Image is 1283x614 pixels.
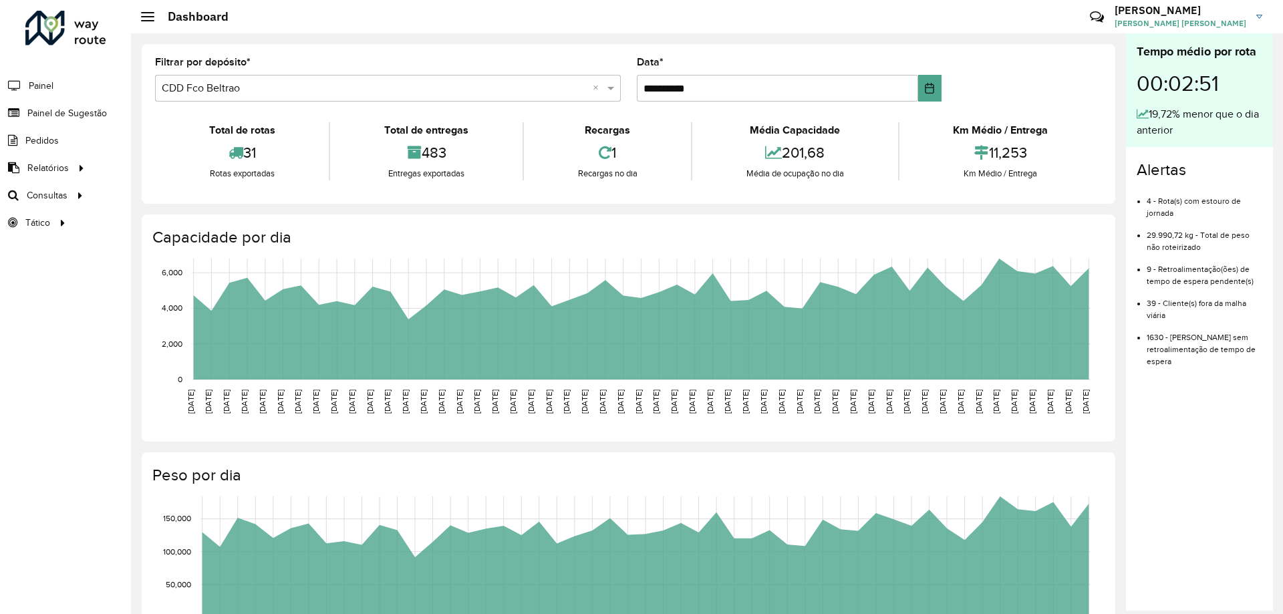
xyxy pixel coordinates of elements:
text: [DATE] [706,390,714,414]
div: Tempo médio por rota [1137,43,1262,61]
h4: Capacidade por dia [152,228,1102,247]
div: 483 [333,138,519,167]
text: [DATE] [831,390,839,414]
text: [DATE] [902,390,911,414]
text: [DATE] [723,390,732,414]
text: 0 [178,375,182,383]
text: 6,000 [162,268,182,277]
text: [DATE] [186,390,195,414]
text: [DATE] [741,390,750,414]
text: [DATE] [1064,390,1073,414]
li: 1630 - [PERSON_NAME] sem retroalimentação de tempo de espera [1147,321,1262,367]
text: [DATE] [813,390,821,414]
div: Média de ocupação no dia [696,167,894,180]
text: 100,000 [163,547,191,556]
text: [DATE] [992,390,1000,414]
text: [DATE] [258,390,267,414]
text: 150,000 [163,514,191,523]
div: 201,68 [696,138,894,167]
span: Consultas [27,188,67,202]
text: [DATE] [580,390,589,414]
text: [DATE] [938,390,947,414]
h4: Peso por dia [152,466,1102,485]
span: Clear all [593,80,604,96]
text: [DATE] [956,390,965,414]
div: 11,253 [903,138,1099,167]
h2: Dashboard [154,9,229,24]
text: [DATE] [419,390,428,414]
text: [DATE] [1081,390,1090,414]
text: [DATE] [670,390,678,414]
text: [DATE] [974,390,983,414]
div: Recargas [527,122,688,138]
text: 4,000 [162,304,182,313]
text: [DATE] [688,390,696,414]
li: 39 - Cliente(s) fora da malha viária [1147,287,1262,321]
text: [DATE] [1010,390,1018,414]
div: Entregas exportadas [333,167,519,180]
a: Contato Rápido [1083,3,1111,31]
text: [DATE] [401,390,410,414]
text: [DATE] [509,390,517,414]
div: Km Médio / Entrega [903,167,1099,180]
text: [DATE] [652,390,660,414]
span: Pedidos [25,134,59,148]
text: [DATE] [795,390,804,414]
text: [DATE] [293,390,302,414]
li: 29.990,72 kg - Total de peso não roteirizado [1147,219,1262,253]
label: Filtrar por depósito [155,54,251,70]
text: [DATE] [867,390,875,414]
text: 2,000 [162,339,182,348]
div: Total de rotas [158,122,325,138]
text: [DATE] [383,390,392,414]
span: Tático [25,216,50,230]
div: 19,72% menor que o dia anterior [1137,106,1262,138]
text: 50,000 [166,580,191,589]
li: 9 - Retroalimentação(ões) de tempo de espera pendente(s) [1147,253,1262,287]
text: [DATE] [616,390,625,414]
div: Média Capacidade [696,122,894,138]
li: 4 - Rota(s) com estouro de jornada [1147,185,1262,219]
text: [DATE] [634,390,643,414]
span: Painel de Sugestão [27,106,107,120]
text: [DATE] [276,390,285,414]
text: [DATE] [240,390,249,414]
text: [DATE] [222,390,231,414]
div: 31 [158,138,325,167]
text: [DATE] [562,390,571,414]
text: [DATE] [1046,390,1054,414]
text: [DATE] [455,390,464,414]
text: [DATE] [472,390,481,414]
text: [DATE] [527,390,535,414]
text: [DATE] [759,390,768,414]
text: [DATE] [329,390,338,414]
text: [DATE] [347,390,356,414]
button: Choose Date [918,75,942,102]
text: [DATE] [1028,390,1036,414]
text: [DATE] [545,390,553,414]
div: Total de entregas [333,122,519,138]
text: [DATE] [777,390,786,414]
text: [DATE] [437,390,446,414]
div: Rotas exportadas [158,167,325,180]
label: Data [637,54,664,70]
h4: Alertas [1137,160,1262,180]
span: [PERSON_NAME] [PERSON_NAME] [1115,17,1246,29]
div: Recargas no dia [527,167,688,180]
span: Relatórios [27,161,69,175]
text: [DATE] [849,390,857,414]
h3: [PERSON_NAME] [1115,4,1246,17]
text: [DATE] [204,390,212,414]
text: [DATE] [490,390,499,414]
div: 1 [527,138,688,167]
text: [DATE] [885,390,893,414]
span: Painel [29,79,53,93]
div: Km Médio / Entrega [903,122,1099,138]
text: [DATE] [366,390,374,414]
text: [DATE] [920,390,929,414]
div: 00:02:51 [1137,61,1262,106]
text: [DATE] [598,390,607,414]
text: [DATE] [311,390,320,414]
